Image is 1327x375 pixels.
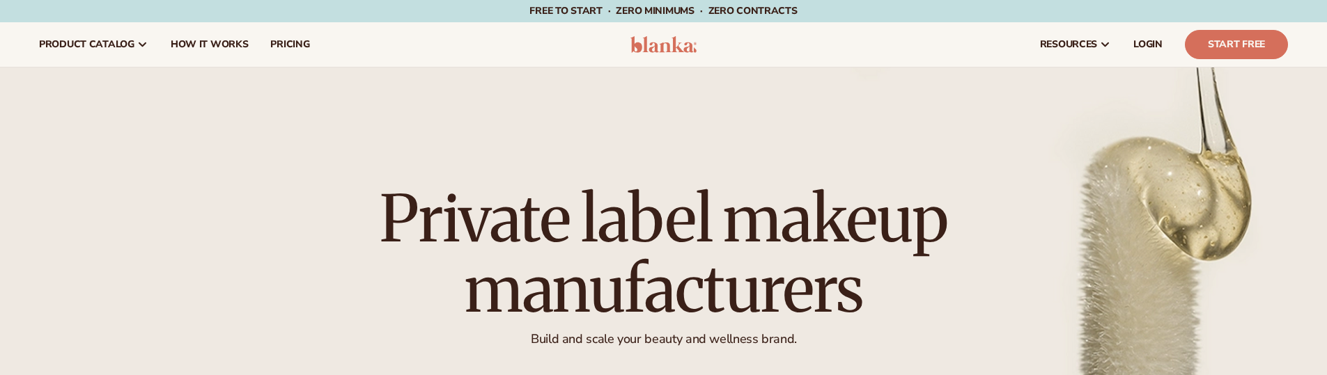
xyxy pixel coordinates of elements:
[1185,30,1288,59] a: Start Free
[28,22,160,67] a: product catalog
[259,22,320,67] a: pricing
[354,332,974,348] p: Build and scale your beauty and wellness brand.
[1040,39,1097,50] span: resources
[354,184,974,324] h2: Private label makeup manufacturers
[630,36,697,53] img: logo
[39,39,134,50] span: product catalog
[529,4,797,17] span: Free to start · ZERO minimums · ZERO contracts
[1029,22,1122,67] a: resources
[1122,22,1174,67] a: LOGIN
[171,39,249,50] span: How It Works
[1133,39,1163,50] span: LOGIN
[270,39,309,50] span: pricing
[160,22,260,67] a: How It Works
